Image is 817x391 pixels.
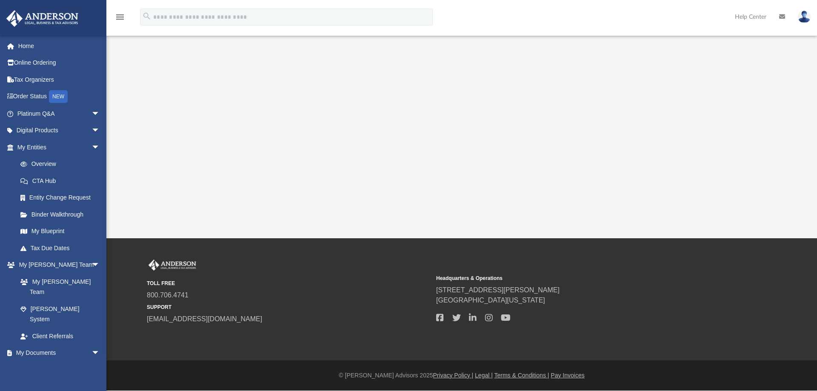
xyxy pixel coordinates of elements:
img: Anderson Advisors Platinum Portal [147,260,198,271]
a: My [PERSON_NAME] Team [12,273,104,300]
span: arrow_drop_down [91,257,109,274]
i: search [142,11,151,21]
a: CTA Hub [12,172,113,189]
span: arrow_drop_down [91,105,109,123]
a: Home [6,37,113,54]
a: Tax Due Dates [12,240,113,257]
a: menu [115,16,125,22]
i: menu [115,12,125,22]
a: 800.706.4741 [147,291,189,299]
a: [GEOGRAPHIC_DATA][US_STATE] [436,297,545,304]
a: Pay Invoices [551,372,584,379]
a: My Documentsarrow_drop_down [6,345,109,362]
a: My [PERSON_NAME] Teamarrow_drop_down [6,257,109,274]
a: [EMAIL_ADDRESS][DOMAIN_NAME] [147,315,262,323]
a: Client Referrals [12,328,109,345]
a: Entity Change Request [12,189,113,206]
img: Anderson Advisors Platinum Portal [4,10,81,27]
small: TOLL FREE [147,280,430,287]
div: © [PERSON_NAME] Advisors 2025 [106,371,817,380]
a: Tax Organizers [6,71,113,88]
span: arrow_drop_down [91,139,109,156]
a: Overview [12,156,113,173]
small: Headquarters & Operations [436,274,720,282]
a: [PERSON_NAME] System [12,300,109,328]
a: Platinum Q&Aarrow_drop_down [6,105,113,122]
a: Box [12,361,104,378]
a: Privacy Policy | [433,372,474,379]
a: [STREET_ADDRESS][PERSON_NAME] [436,286,560,294]
a: Legal | [475,372,493,379]
small: SUPPORT [147,303,430,311]
a: My Blueprint [12,223,109,240]
a: Online Ordering [6,54,113,71]
div: NEW [49,90,68,103]
span: arrow_drop_down [91,122,109,140]
a: Terms & Conditions | [494,372,549,379]
a: My Entitiesarrow_drop_down [6,139,113,156]
a: Order StatusNEW [6,88,113,106]
a: Digital Productsarrow_drop_down [6,122,113,139]
a: Binder Walkthrough [12,206,113,223]
img: User Pic [798,11,811,23]
span: arrow_drop_down [91,345,109,362]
